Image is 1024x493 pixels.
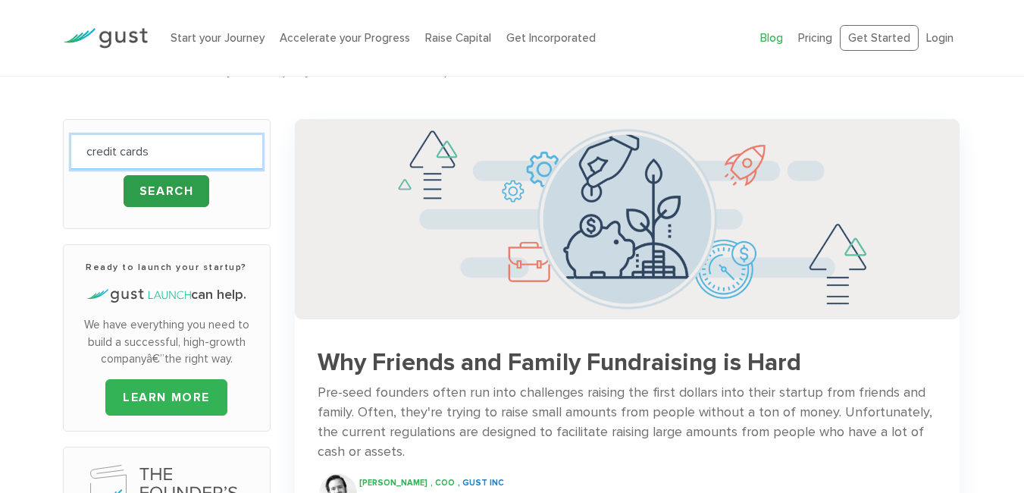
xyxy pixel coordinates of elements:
[458,478,504,488] span: , Gust INC
[105,379,227,416] a: LEARN MORE
[124,175,210,207] input: Search
[71,285,262,305] h4: can help.
[359,478,427,488] span: [PERSON_NAME]
[63,28,148,49] img: Gust Logo
[295,119,960,319] img: Successful Startup Founders Invest In Their Own Ventures 0742d64fd6a698c3cfa409e71c3cc4e5620a7e72...
[280,31,410,45] a: Accelerate your Progress
[71,135,262,169] input: Search blog
[926,31,954,45] a: Login
[71,260,262,274] h3: Ready to launch your startup?
[318,383,938,462] div: Pre-seed founders often run into challenges raising the first dollars into their startup from fri...
[840,25,919,52] a: Get Started
[318,350,938,376] h3: Why Friends and Family Fundraising is Hard
[506,31,596,45] a: Get Incorporated
[431,478,455,488] span: , COO
[425,31,491,45] a: Raise Capital
[798,31,832,45] a: Pricing
[760,31,783,45] a: Blog
[171,31,265,45] a: Start your Journey
[71,316,262,368] p: We have everything you need to build a successful, high-growth companyâ€”the right way.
